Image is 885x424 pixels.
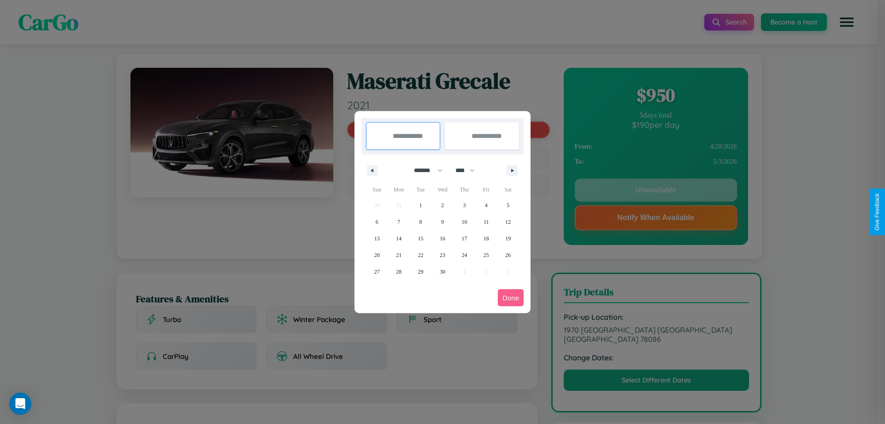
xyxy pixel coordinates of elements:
[441,197,444,214] span: 2
[454,214,475,230] button: 10
[9,393,31,415] div: Open Intercom Messenger
[410,197,431,214] button: 1
[374,247,380,263] span: 20
[497,197,519,214] button: 5
[410,230,431,247] button: 15
[497,214,519,230] button: 12
[485,197,488,214] span: 4
[431,263,453,280] button: 30
[454,230,475,247] button: 17
[388,263,409,280] button: 28
[463,197,466,214] span: 3
[461,230,467,247] span: 17
[374,230,380,247] span: 13
[440,230,445,247] span: 16
[376,214,378,230] span: 6
[431,247,453,263] button: 23
[388,247,409,263] button: 21
[454,247,475,263] button: 24
[475,247,497,263] button: 25
[396,263,401,280] span: 28
[454,182,475,197] span: Thu
[441,214,444,230] span: 9
[498,289,524,306] button: Done
[419,197,422,214] span: 1
[388,230,409,247] button: 14
[410,182,431,197] span: Tue
[505,230,511,247] span: 19
[431,182,453,197] span: Wed
[410,263,431,280] button: 29
[419,214,422,230] span: 8
[497,247,519,263] button: 26
[366,230,388,247] button: 13
[461,247,467,263] span: 24
[505,247,511,263] span: 26
[366,182,388,197] span: Sun
[507,197,509,214] span: 5
[431,230,453,247] button: 16
[396,230,401,247] span: 14
[374,263,380,280] span: 27
[475,214,497,230] button: 11
[418,230,424,247] span: 15
[410,214,431,230] button: 8
[461,214,467,230] span: 10
[418,247,424,263] span: 22
[484,247,489,263] span: 25
[388,182,409,197] span: Mon
[497,230,519,247] button: 19
[874,193,880,231] div: Give Feedback
[440,247,445,263] span: 23
[475,230,497,247] button: 18
[497,182,519,197] span: Sat
[366,214,388,230] button: 6
[366,247,388,263] button: 20
[505,214,511,230] span: 12
[410,247,431,263] button: 22
[366,263,388,280] button: 27
[431,197,453,214] button: 2
[484,214,489,230] span: 11
[475,182,497,197] span: Fri
[418,263,424,280] span: 29
[454,197,475,214] button: 3
[388,214,409,230] button: 7
[475,197,497,214] button: 4
[440,263,445,280] span: 30
[396,247,401,263] span: 21
[484,230,489,247] span: 18
[397,214,400,230] span: 7
[431,214,453,230] button: 9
